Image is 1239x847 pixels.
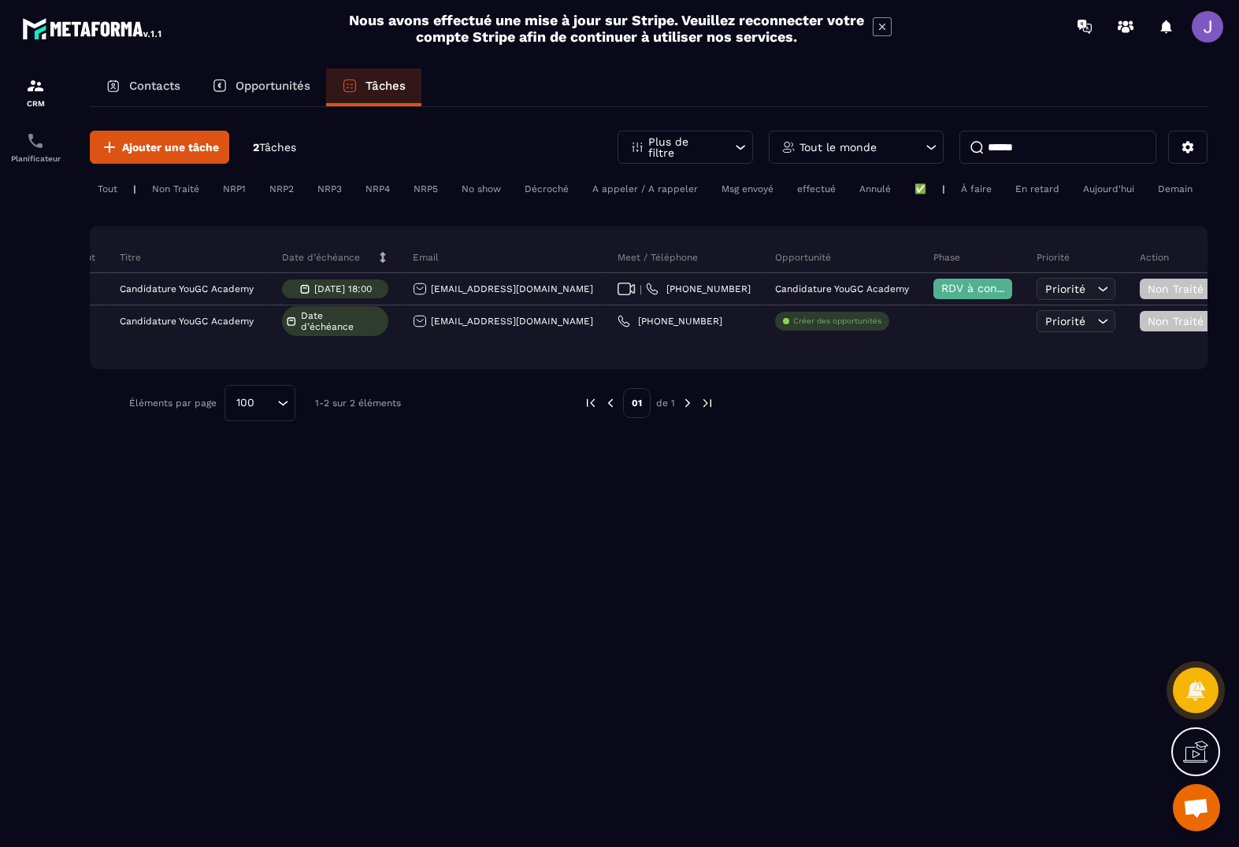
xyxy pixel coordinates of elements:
a: Contacts [90,68,196,106]
img: prev [584,396,598,410]
span: 100 [231,394,260,412]
div: Aujourd'hui [1075,179,1142,198]
p: [DATE] 18:00 [314,283,372,294]
p: Phase [933,251,960,264]
p: Candidature YouGC Academy [120,316,254,327]
p: Tâches [365,79,406,93]
a: schedulerschedulerPlanificateur [4,120,67,175]
p: Action [1140,251,1169,264]
p: Email [413,251,439,264]
img: logo [22,14,164,43]
p: Opportunité [775,251,831,264]
p: 1-2 sur 2 éléments [315,398,401,409]
div: NRP5 [406,179,446,198]
div: NRP3 [310,179,350,198]
p: Opportunités [236,79,310,93]
div: effectué [789,179,844,198]
p: Meet / Téléphone [618,251,698,264]
div: ✅ [907,179,934,198]
span: Priorité [1045,283,1085,295]
button: Ajouter une tâche [90,131,229,164]
img: scheduler [26,131,45,150]
img: prev [603,396,618,410]
input: Search for option [260,394,273,412]
p: Plus de filtre [648,136,718,158]
div: Demain [1150,179,1200,198]
img: next [681,396,695,410]
div: Décroché [517,179,577,198]
span: | [640,283,642,295]
p: Éléments par page [129,398,217,409]
a: formationformationCRM [4,65,67,120]
img: formation [26,76,45,95]
div: Ouvrir le chat [1173,784,1220,831]
p: Contacts [129,79,180,93]
a: Opportunités [196,68,326,106]
a: Tâches [326,68,421,106]
p: Titre [120,251,141,264]
p: | [942,183,945,194]
p: Candidature YouGC Academy [775,283,909,294]
p: | [133,183,136,194]
p: CRM [4,99,67,108]
div: En retard [1007,179,1067,198]
div: À faire [953,179,1000,198]
div: Tout [90,179,125,198]
div: Msg envoyé [714,179,781,198]
div: Non Traité [144,179,207,198]
p: Candidature YouGC Academy [120,283,254,294]
p: Tout le monde [799,142,877,153]
span: Non Traité [1148,315,1214,327]
span: Priorité [1045,315,1085,327]
a: [PHONE_NUMBER] [618,315,722,327]
p: 2 [253,140,296,155]
p: Priorité [1037,251,1070,264]
span: Tâches [259,141,296,153]
h2: Nous avons effectué une mise à jour sur Stripe. Veuillez reconnecter votre compte Stripe afin de ... [348,12,865,45]
span: RDV à confimer ❓ [941,282,1043,294]
div: No show [454,179,509,198]
div: NRP4 [358,179,398,198]
div: Search for option [224,385,295,421]
p: 01 [623,388,651,418]
div: NRP1 [215,179,254,198]
p: Créer des opportunités [793,316,881,327]
div: NRP2 [262,179,302,198]
div: Annulé [851,179,899,198]
span: Non Traité [1148,283,1214,295]
p: Date d’échéance [282,251,360,264]
img: next [700,396,714,410]
div: A appeler / A rappeler [584,179,706,198]
p: Planificateur [4,154,67,163]
a: [PHONE_NUMBER] [646,283,751,295]
span: Date d’échéance [301,310,384,332]
span: Ajouter une tâche [122,139,219,155]
p: de 1 [656,397,675,409]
